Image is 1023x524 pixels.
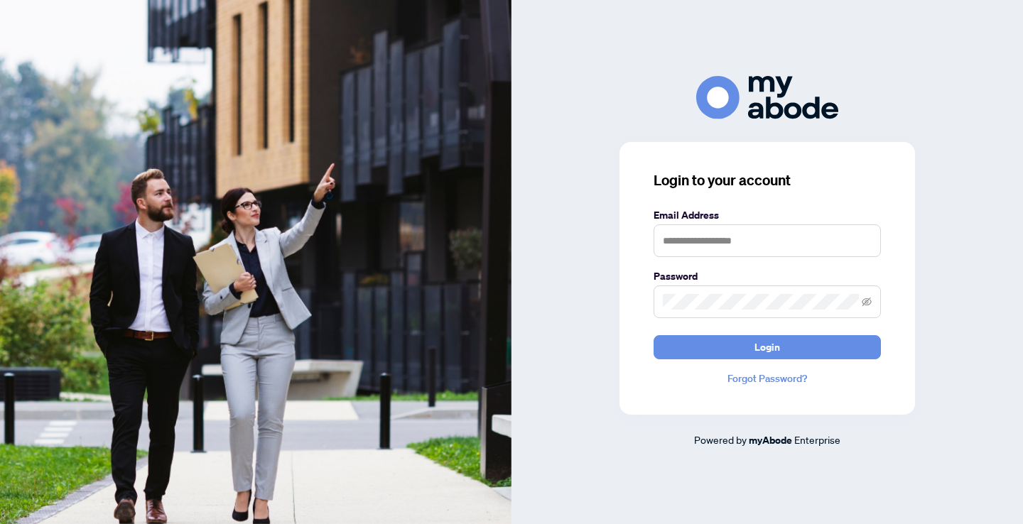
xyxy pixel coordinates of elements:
span: Powered by [694,433,747,446]
span: Login [754,336,780,359]
label: Password [654,268,881,284]
h3: Login to your account [654,170,881,190]
label: Email Address [654,207,881,223]
a: Forgot Password? [654,371,881,386]
span: Enterprise [794,433,840,446]
span: eye-invisible [862,297,872,307]
a: myAbode [749,432,792,448]
button: Login [654,335,881,359]
img: ma-logo [696,76,838,119]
